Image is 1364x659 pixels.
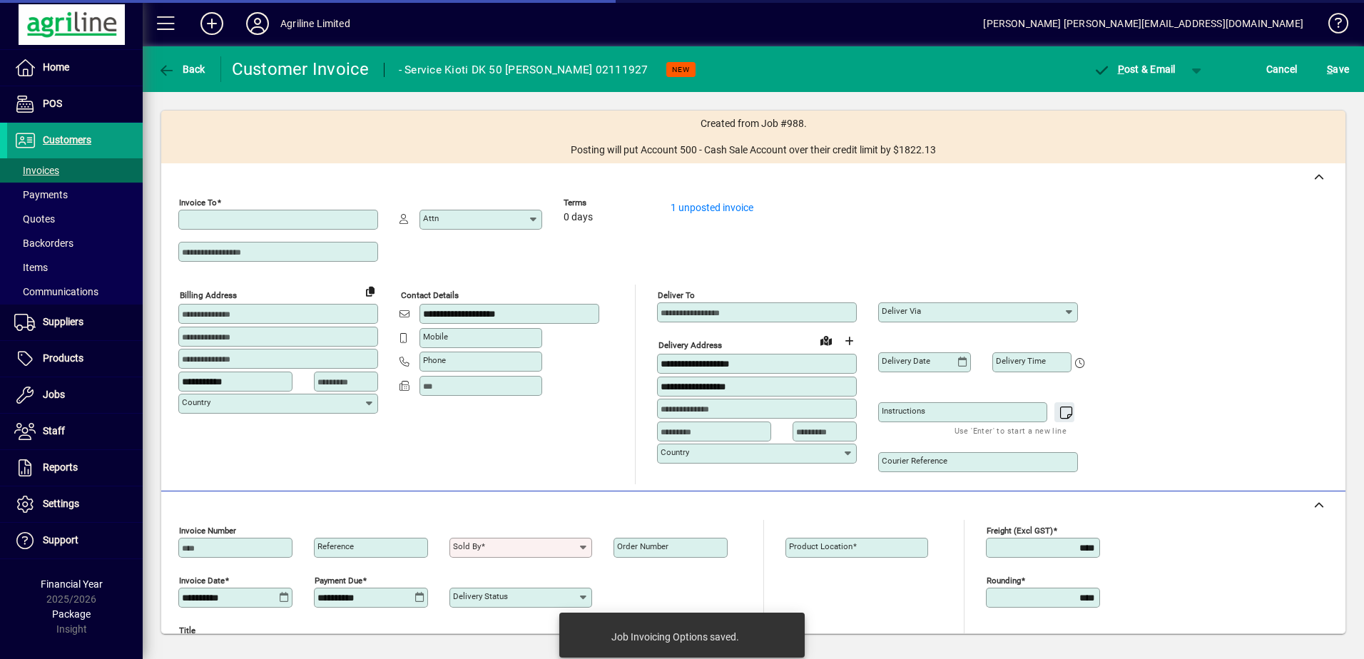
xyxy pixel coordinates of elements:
div: Agriline Limited [280,12,350,35]
mat-label: Phone [423,355,446,365]
span: Back [158,63,205,75]
span: Customers [43,134,91,145]
span: P [1118,63,1124,75]
mat-label: Reference [317,541,354,551]
mat-label: Order number [617,541,668,551]
button: Copy to Delivery address [359,280,382,302]
a: Backorders [7,231,143,255]
mat-label: Instructions [882,406,925,416]
span: Jobs [43,389,65,400]
mat-label: Freight (excl GST) [987,526,1053,536]
mat-label: Invoice date [179,576,225,586]
button: Cancel [1263,56,1301,82]
div: Customer Invoice [232,58,370,81]
a: View on map [815,329,838,352]
span: Cancel [1266,58,1298,81]
a: Invoices [7,158,143,183]
span: Created from Job #988. [701,116,807,131]
span: Quotes [14,213,55,225]
span: Backorders [14,237,73,249]
a: Staff [7,414,143,449]
a: Items [7,255,143,280]
span: Payments [14,189,68,200]
a: Jobs [7,377,143,413]
button: Add [189,11,235,36]
mat-label: Title [179,625,195,635]
a: Home [7,50,143,86]
mat-label: Payment due [315,576,362,586]
mat-label: Country [182,397,210,407]
app-page-header-button: Back [143,56,221,82]
mat-label: Rounding [987,576,1021,586]
span: ave [1327,58,1349,81]
mat-label: Mobile [423,332,448,342]
span: Items [14,262,48,273]
span: S [1327,63,1333,75]
span: Settings [43,498,79,509]
a: Support [7,523,143,558]
span: Home [43,61,69,73]
div: Job Invoicing Options saved. [611,630,739,644]
a: Payments [7,183,143,207]
mat-label: Courier Reference [882,456,947,466]
mat-label: Invoice To [179,198,217,208]
div: [PERSON_NAME] [PERSON_NAME][EMAIL_ADDRESS][DOMAIN_NAME] [983,12,1303,35]
a: Quotes [7,207,143,231]
button: Back [154,56,209,82]
span: NEW [672,65,690,74]
mat-label: Delivery status [453,591,508,601]
span: Invoices [14,165,59,176]
a: Products [7,341,143,377]
mat-label: Deliver To [658,290,695,300]
mat-label: Sold by [453,541,481,551]
mat-label: Attn [423,213,439,223]
button: Profile [235,11,280,36]
div: - Service Kioti DK 50 [PERSON_NAME] 02111927 [399,58,648,81]
a: POS [7,86,143,122]
a: Suppliers [7,305,143,340]
a: Settings [7,486,143,522]
button: Post & Email [1086,56,1183,82]
span: POS [43,98,62,109]
a: 1 unposted invoice [671,202,753,213]
mat-label: Deliver via [882,306,921,316]
mat-label: Country [661,447,689,457]
span: Support [43,534,78,546]
span: ost & Email [1093,63,1176,75]
a: Knowledge Base [1318,3,1346,49]
span: Suppliers [43,316,83,327]
span: Communications [14,286,98,297]
button: Save [1323,56,1353,82]
span: Financial Year [41,578,103,590]
mat-label: Delivery date [882,356,930,366]
span: Posting will put Account 500 - Cash Sale Account over their credit limit by $1822.13 [571,143,936,158]
span: Package [52,608,91,620]
span: Terms [564,198,649,208]
span: Staff [43,425,65,436]
span: 0 days [564,212,593,223]
mat-label: Invoice number [179,526,236,536]
mat-label: Delivery time [996,356,1046,366]
mat-hint: Use 'Enter' to start a new line [955,422,1067,439]
button: Choose address [838,329,860,352]
a: Communications [7,280,143,304]
span: Reports [43,461,78,473]
a: Reports [7,450,143,486]
mat-label: Product location [789,541,852,551]
span: Products [43,352,83,364]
